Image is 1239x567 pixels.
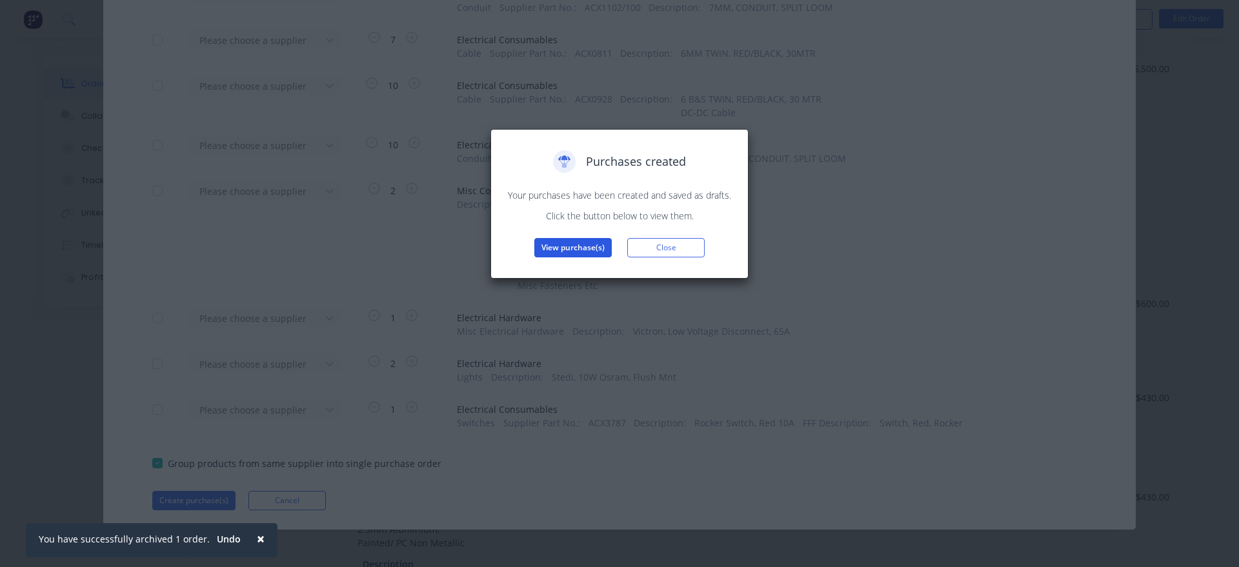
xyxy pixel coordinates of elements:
[504,209,735,223] p: Click the button below to view them.
[210,530,248,549] button: Undo
[244,523,277,554] button: Close
[627,238,705,257] button: Close
[504,188,735,202] p: Your purchases have been created and saved as drafts.
[39,532,210,546] div: You have successfully archived 1 order.
[534,238,612,257] button: View purchase(s)
[257,530,265,548] span: ×
[586,153,686,170] span: Purchases created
